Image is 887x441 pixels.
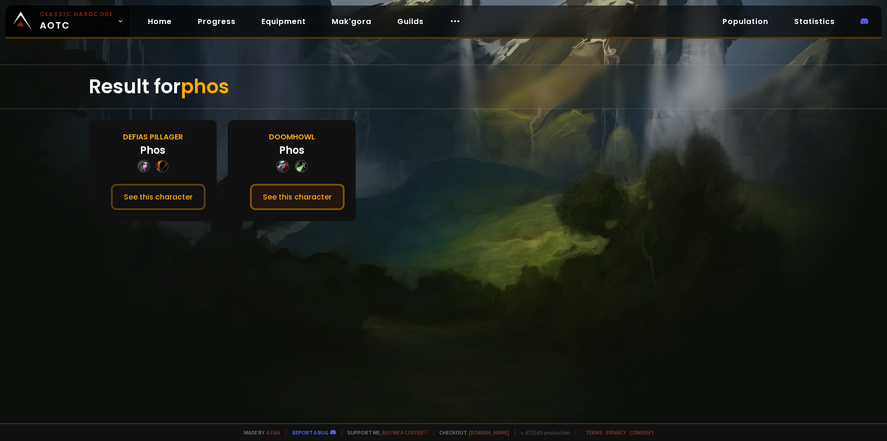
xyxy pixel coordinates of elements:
div: Result for [89,65,798,109]
span: v. d752d5 - production [515,429,570,436]
a: Progress [190,12,243,31]
a: Terms [585,429,602,436]
div: Phos [140,143,165,158]
div: Doomhowl [269,131,315,143]
a: Home [140,12,179,31]
span: phos [181,73,229,100]
span: Made by [238,429,280,436]
button: See this character [250,184,345,210]
a: Buy me a coffee [382,429,428,436]
a: [DOMAIN_NAME] [469,429,509,436]
a: Consent [630,429,654,436]
div: Phos [279,143,304,158]
a: Population [715,12,776,31]
a: Mak'gora [324,12,379,31]
a: Guilds [390,12,431,31]
span: Checkout [433,429,509,436]
span: Support me, [341,429,428,436]
a: a fan [266,429,280,436]
span: AOTC [40,10,114,32]
a: Statistics [787,12,842,31]
a: Privacy [606,429,626,436]
div: Defias Pillager [123,131,183,143]
a: Report a bug [292,429,328,436]
a: Equipment [254,12,313,31]
small: Classic Hardcore [40,10,114,18]
button: See this character [111,184,206,210]
a: Classic HardcoreAOTC [6,6,129,37]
